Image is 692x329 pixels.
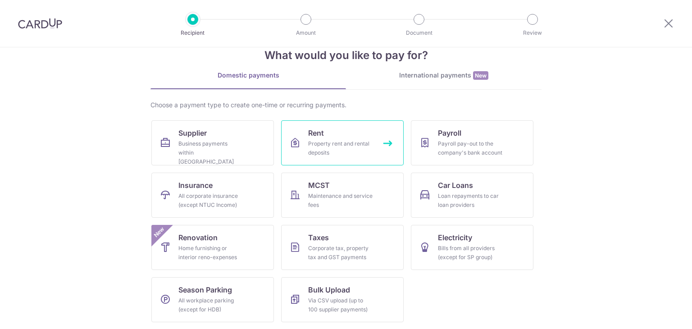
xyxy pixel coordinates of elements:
[151,225,274,270] a: RenovationHome furnishing or interior reno-expensesNew
[152,225,167,240] span: New
[308,180,330,191] span: MCST
[308,232,329,243] span: Taxes
[438,232,472,243] span: Electricity
[150,71,346,80] div: Domestic payments
[178,296,243,314] div: All workplace parking (except for HDB)
[473,71,488,80] span: New
[499,28,566,37] p: Review
[281,225,404,270] a: TaxesCorporate tax, property tax and GST payments
[438,139,503,157] div: Payroll pay-out to the company's bank account
[151,277,274,322] a: Season ParkingAll workplace parking (except for HDB)
[308,139,373,157] div: Property rent and rental deposits
[178,180,213,191] span: Insurance
[346,71,542,80] div: International payments
[308,296,373,314] div: Via CSV upload (up to 100 supplier payments)
[151,120,274,165] a: SupplierBusiness payments within [GEOGRAPHIC_DATA]
[150,101,542,110] div: Choose a payment type to create one-time or recurring payments.
[178,128,207,138] span: Supplier
[308,128,324,138] span: Rent
[411,225,533,270] a: ElectricityBills from all providers (except for SP group)
[308,284,350,295] span: Bulk Upload
[151,173,274,218] a: InsuranceAll corporate insurance (except NTUC Income)
[159,28,226,37] p: Recipient
[178,284,232,295] span: Season Parking
[150,47,542,64] h4: What would you like to pay for?
[438,128,461,138] span: Payroll
[273,28,339,37] p: Amount
[438,192,503,210] div: Loan repayments to car loan providers
[438,180,473,191] span: Car Loans
[281,120,404,165] a: RentProperty rent and rental deposits
[18,18,62,29] img: CardUp
[281,173,404,218] a: MCSTMaintenance and service fees
[438,244,503,262] div: Bills from all providers (except for SP group)
[411,173,533,218] a: Car LoansLoan repayments to car loan providers
[281,277,404,322] a: Bulk UploadVia CSV upload (up to 100 supplier payments)
[178,244,243,262] div: Home furnishing or interior reno-expenses
[178,192,243,210] div: All corporate insurance (except NTUC Income)
[308,244,373,262] div: Corporate tax, property tax and GST payments
[178,139,243,166] div: Business payments within [GEOGRAPHIC_DATA]
[411,120,533,165] a: PayrollPayroll pay-out to the company's bank account
[178,232,218,243] span: Renovation
[308,192,373,210] div: Maintenance and service fees
[386,28,452,37] p: Document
